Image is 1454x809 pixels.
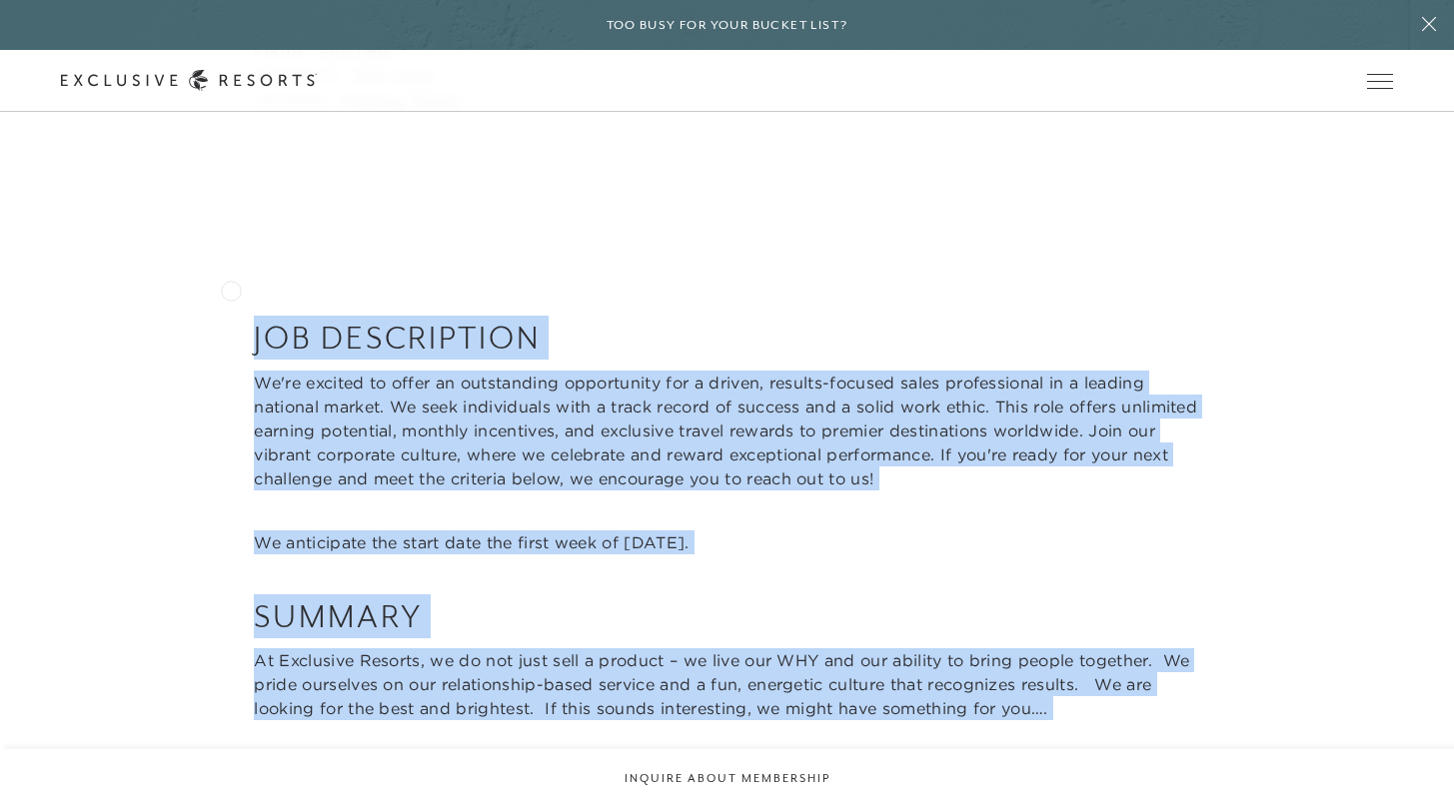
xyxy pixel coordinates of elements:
[607,16,848,35] h6: Too busy for your bucket list?
[254,316,1199,360] h3: JOB DESCRIPTION
[254,371,1199,490] p: We're excited to offer an outstanding opportunity for a driven, results-focused sales professiona...
[254,530,1199,554] p: We anticipate the start date the first week of [DATE].
[1367,74,1393,88] button: Open navigation
[254,648,1199,720] p: At Exclusive Resorts, we do not just sell a product – we live our WHY and our ability to bring pe...
[254,594,1199,638] h3: SUMMARY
